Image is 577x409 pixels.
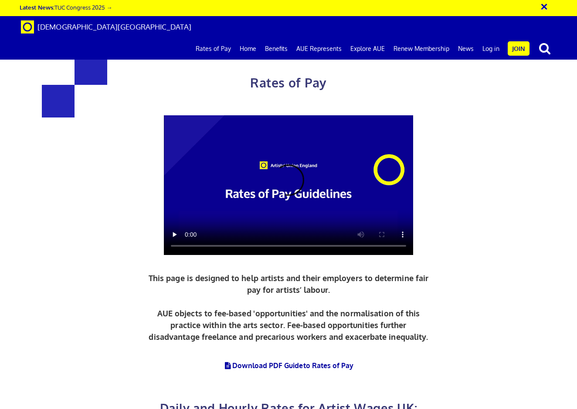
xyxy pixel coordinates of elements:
a: Benefits [261,38,292,60]
span: to Rates of Pay [303,361,354,370]
a: Log in [478,38,504,60]
a: Rates of Pay [191,38,235,60]
a: Home [235,38,261,60]
span: Rates of Pay [250,75,326,91]
a: Download PDF Guideto Rates of Pay [224,361,354,370]
span: [DEMOGRAPHIC_DATA][GEOGRAPHIC_DATA] [37,22,191,31]
a: Explore AUE [346,38,389,60]
p: This page is designed to help artists and their employers to determine fair pay for artists’ labo... [146,272,431,343]
a: Renew Membership [389,38,454,60]
button: search [531,39,558,57]
a: Brand [DEMOGRAPHIC_DATA][GEOGRAPHIC_DATA] [14,16,198,38]
a: News [454,38,478,60]
a: AUE Represents [292,38,346,60]
a: Join [508,41,529,56]
a: Latest News:TUC Congress 2025 → [20,3,112,11]
strong: Latest News: [20,3,54,11]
